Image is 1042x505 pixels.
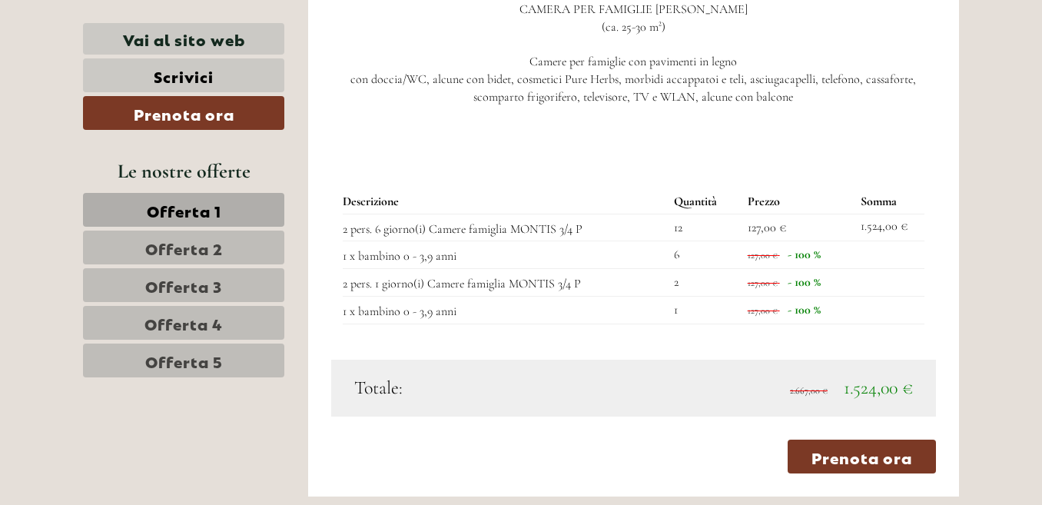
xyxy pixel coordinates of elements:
[748,220,786,235] span: 127,00 €
[855,214,924,241] td: 1.524,00 €
[668,241,741,269] td: 6
[331,1,937,124] p: CAMERA PER FAMIGLIE [PERSON_NAME] (ca. 25-30 m²) Camere per famiglie con pavimenti in legno con d...
[788,247,821,262] span: - 100 %
[83,96,284,130] a: Prenota ora
[668,190,741,214] th: Quantità
[790,385,828,396] span: 2.667,00 €
[855,190,924,214] th: Somma
[668,297,741,324] td: 1
[23,45,205,57] div: [GEOGRAPHIC_DATA]
[83,157,284,185] div: Le nostre offerte
[12,42,213,88] div: Buon giorno, come possiamo aiutarla?
[668,269,741,297] td: 2
[269,12,337,38] div: giovedì
[343,190,669,214] th: Descrizione
[343,269,669,297] td: 2 pers. 1 giorno(i) Camere famiglia MONTIS 3/4 P
[742,190,855,214] th: Prezzo
[748,277,778,288] span: 127,00 €
[343,241,669,269] td: 1 x bambino 0 - 3,9 anni
[748,250,778,261] span: 127,00 €
[788,274,821,290] span: - 100 %
[668,214,741,241] td: 12
[83,58,284,92] a: Scrivici
[844,377,913,399] span: 1.524,00 €
[145,274,222,296] span: Offerta 3
[145,350,223,371] span: Offerta 5
[748,305,778,316] span: 127,00 €
[147,199,221,221] span: Offerta 1
[343,297,669,324] td: 1 x bambino 0 - 3,9 anni
[343,214,669,241] td: 2 pers. 6 giorno(i) Camere famiglia MONTIS 3/4 P
[788,302,821,317] span: - 100 %
[83,23,284,55] a: Vai al sito web
[515,398,606,432] button: Invia
[144,312,223,334] span: Offerta 4
[343,375,634,401] div: Totale:
[23,75,205,85] small: 18:14
[145,237,223,258] span: Offerta 2
[788,440,936,473] a: Prenota ora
